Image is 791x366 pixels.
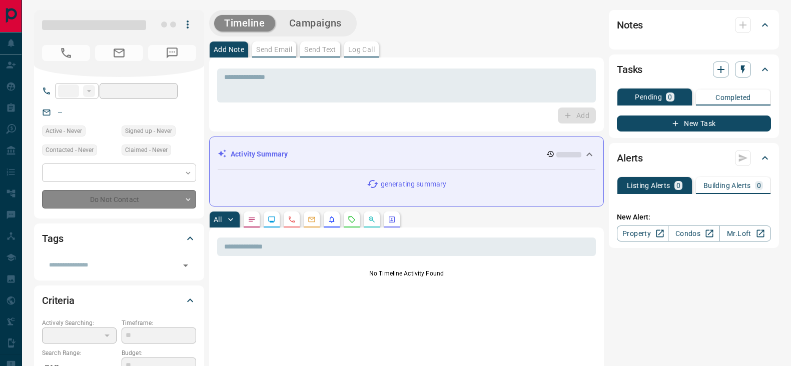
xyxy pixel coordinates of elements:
[348,215,356,223] svg: Requests
[42,230,63,246] h2: Tags
[125,145,168,155] span: Claimed - Never
[122,348,196,357] p: Budget:
[368,215,376,223] svg: Opportunities
[218,145,595,163] div: Activity Summary
[42,226,196,250] div: Tags
[388,215,396,223] svg: Agent Actions
[46,126,82,136] span: Active - Never
[42,318,117,327] p: Actively Searching:
[214,216,222,223] p: All
[617,115,771,131] button: New Task
[148,45,196,61] span: No Number
[125,126,172,136] span: Signed up - Never
[617,212,771,222] p: New Alert:
[42,292,75,308] h2: Criteria
[757,182,761,189] p: 0
[617,225,668,241] a: Property
[214,15,275,31] button: Timeline
[627,182,670,189] p: Listing Alerts
[42,348,117,357] p: Search Range:
[715,94,751,101] p: Completed
[217,269,596,278] p: No Timeline Activity Found
[668,225,719,241] a: Condos
[214,46,244,53] p: Add Note
[42,190,196,208] div: Do Not Contact
[268,215,276,223] svg: Lead Browsing Activity
[179,258,193,272] button: Open
[95,45,143,61] span: No Email
[703,182,751,189] p: Building Alerts
[617,146,771,170] div: Alerts
[617,61,642,77] h2: Tasks
[676,182,680,189] p: 0
[231,149,288,159] p: Activity Summary
[122,318,196,327] p: Timeframe:
[279,15,352,31] button: Campaigns
[719,225,771,241] a: Mr.Loft
[617,13,771,37] div: Notes
[328,215,336,223] svg: Listing Alerts
[668,93,672,100] p: 0
[248,215,256,223] svg: Notes
[381,179,446,189] p: generating summary
[42,288,196,312] div: Criteria
[617,150,643,166] h2: Alerts
[308,215,316,223] svg: Emails
[46,145,94,155] span: Contacted - Never
[42,45,90,61] span: No Number
[635,93,662,100] p: Pending
[617,57,771,81] div: Tasks
[58,108,62,116] a: --
[617,17,643,33] h2: Notes
[288,215,296,223] svg: Calls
